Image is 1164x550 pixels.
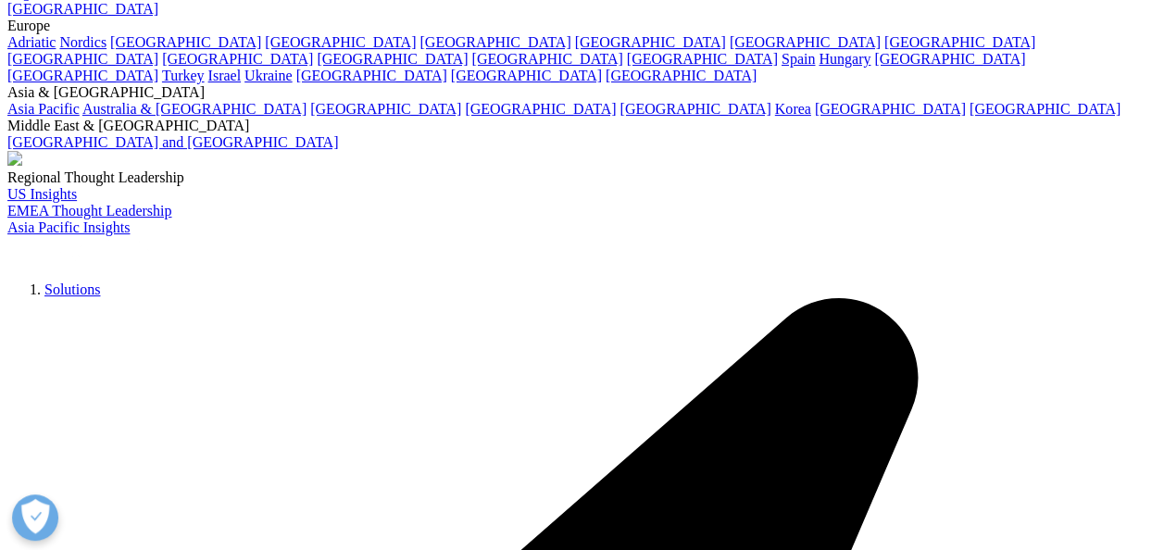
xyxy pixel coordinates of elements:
[162,51,313,67] a: [GEOGRAPHIC_DATA]
[7,169,1157,186] div: Regional Thought Leadership
[44,281,100,297] a: Solutions
[317,51,468,67] a: [GEOGRAPHIC_DATA]
[606,68,757,83] a: [GEOGRAPHIC_DATA]
[465,101,616,117] a: [GEOGRAPHIC_DATA]
[884,34,1035,50] a: [GEOGRAPHIC_DATA]
[874,51,1025,67] a: [GEOGRAPHIC_DATA]
[7,1,158,17] a: [GEOGRAPHIC_DATA]
[775,101,811,117] a: Korea
[82,101,307,117] a: Australia & [GEOGRAPHIC_DATA]
[244,68,293,83] a: Ukraine
[7,203,171,219] a: EMEA Thought Leadership
[208,68,242,83] a: Israel
[7,151,22,166] img: 2093_analyzing-data-using-big-screen-display-and-laptop.png
[296,68,447,83] a: [GEOGRAPHIC_DATA]
[59,34,106,50] a: Nordics
[451,68,602,83] a: [GEOGRAPHIC_DATA]
[782,51,815,67] a: Spain
[7,18,1157,34] div: Europe
[819,51,870,67] a: Hungary
[620,101,770,117] a: [GEOGRAPHIC_DATA]
[7,236,156,263] img: IQVIA Healthcare Information Technology and Pharma Clinical Research Company
[7,101,80,117] a: Asia Pacific
[7,51,158,67] a: [GEOGRAPHIC_DATA]
[7,34,56,50] a: Adriatic
[7,219,130,235] a: Asia Pacific Insights
[310,101,461,117] a: [GEOGRAPHIC_DATA]
[7,186,77,202] a: US Insights
[419,34,570,50] a: [GEOGRAPHIC_DATA]
[730,34,881,50] a: [GEOGRAPHIC_DATA]
[7,68,158,83] a: [GEOGRAPHIC_DATA]
[265,34,416,50] a: [GEOGRAPHIC_DATA]
[7,134,338,150] a: [GEOGRAPHIC_DATA] and [GEOGRAPHIC_DATA]
[970,101,1120,117] a: [GEOGRAPHIC_DATA]
[110,34,261,50] a: [GEOGRAPHIC_DATA]
[627,51,778,67] a: [GEOGRAPHIC_DATA]
[815,101,966,117] a: [GEOGRAPHIC_DATA]
[7,84,1157,101] div: Asia & [GEOGRAPHIC_DATA]
[7,118,1157,134] div: Middle East & [GEOGRAPHIC_DATA]
[471,51,622,67] a: [GEOGRAPHIC_DATA]
[575,34,726,50] a: [GEOGRAPHIC_DATA]
[162,68,205,83] a: Turkey
[12,494,58,541] button: Open Preferences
